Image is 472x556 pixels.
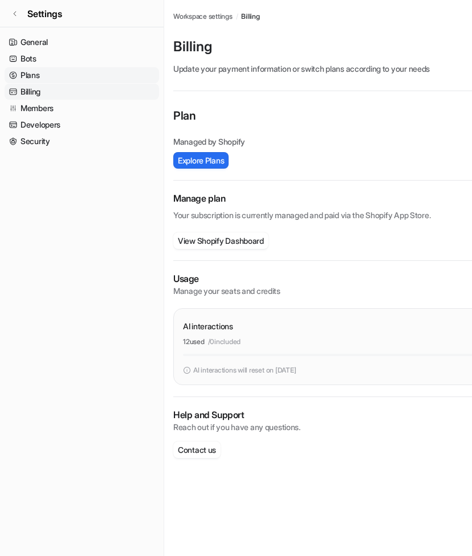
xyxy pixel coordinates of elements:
[183,320,233,332] p: AI interactions
[193,365,296,375] p: AI interactions will reset on [DATE]
[5,67,159,83] a: Plans
[5,34,159,50] a: General
[236,11,238,22] span: /
[173,232,268,249] button: View Shopify Dashboard
[241,11,259,22] a: Billing
[208,337,241,347] p: / 0 included
[5,133,159,149] a: Security
[5,51,159,67] a: Bots
[173,441,221,458] button: Contact us
[183,337,205,347] p: 12 used
[173,152,229,169] button: Explore Plans
[173,11,233,22] a: Workspace settings
[5,117,159,133] a: Developers
[5,100,159,116] a: Members
[27,7,62,21] span: Settings
[5,84,159,100] a: Billing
